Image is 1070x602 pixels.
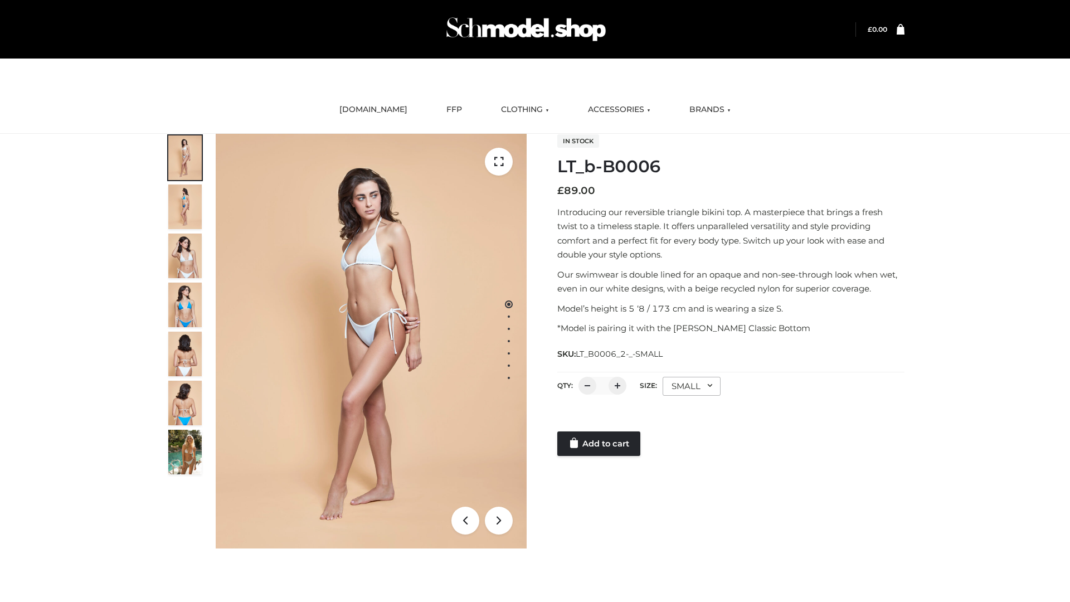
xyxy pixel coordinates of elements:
[681,98,739,122] a: BRANDS
[557,205,904,262] p: Introducing our reversible triangle bikini top. A masterpiece that brings a fresh twist to a time...
[168,381,202,425] img: ArielClassicBikiniTop_CloudNine_AzureSky_OW114ECO_8-scaled.jpg
[557,268,904,296] p: Our swimwear is double lined for an opaque and non-see-through look when wet, even in our white d...
[663,377,721,396] div: SMALL
[576,349,663,359] span: LT_B0006_2-_-SMALL
[580,98,659,122] a: ACCESSORIES
[557,347,664,361] span: SKU:
[640,381,657,390] label: Size:
[493,98,557,122] a: CLOTHING
[442,7,610,51] img: Schmodel Admin 964
[557,185,595,197] bdi: 89.00
[557,321,904,336] p: *Model is pairing it with the [PERSON_NAME] Classic Bottom
[168,185,202,229] img: ArielClassicBikiniTop_CloudNine_AzureSky_OW114ECO_2-scaled.jpg
[168,283,202,327] img: ArielClassicBikiniTop_CloudNine_AzureSky_OW114ECO_4-scaled.jpg
[168,135,202,180] img: ArielClassicBikiniTop_CloudNine_AzureSky_OW114ECO_1-scaled.jpg
[868,25,887,33] a: £0.00
[557,431,640,456] a: Add to cart
[438,98,470,122] a: FFP
[168,430,202,474] img: Arieltop_CloudNine_AzureSky2.jpg
[557,381,573,390] label: QTY:
[557,134,599,148] span: In stock
[868,25,872,33] span: £
[168,234,202,278] img: ArielClassicBikiniTop_CloudNine_AzureSky_OW114ECO_3-scaled.jpg
[557,157,904,177] h1: LT_b-B0006
[557,185,564,197] span: £
[168,332,202,376] img: ArielClassicBikiniTop_CloudNine_AzureSky_OW114ECO_7-scaled.jpg
[331,98,416,122] a: [DOMAIN_NAME]
[557,302,904,316] p: Model’s height is 5 ‘8 / 173 cm and is wearing a size S.
[216,134,527,548] img: ArielClassicBikiniTop_CloudNine_AzureSky_OW114ECO_1
[868,25,887,33] bdi: 0.00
